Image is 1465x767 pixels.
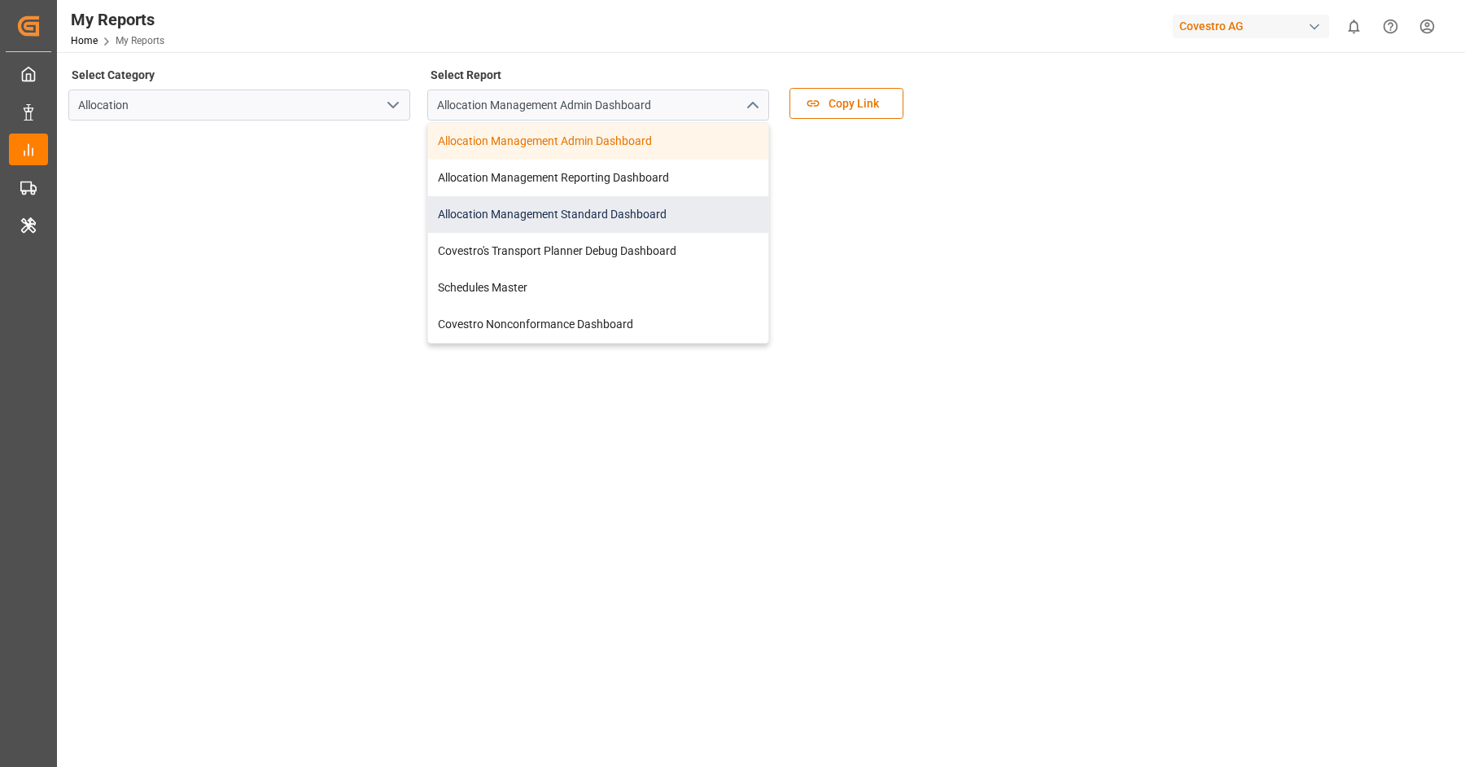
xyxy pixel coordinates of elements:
div: Covestro Nonconformance Dashboard [428,306,768,343]
a: Home [71,35,98,46]
div: Allocation Management Admin Dashboard [428,123,768,160]
div: My Reports [71,7,164,32]
button: Help Center [1372,8,1409,45]
button: close menu [739,93,763,118]
input: Type to search/select [68,90,410,121]
div: Covestro AG [1173,15,1329,38]
button: Covestro AG [1173,11,1336,42]
label: Select Report [427,64,504,86]
input: Type to search/select [427,90,769,121]
span: Copy Link [820,95,887,112]
button: Copy Link [789,88,903,119]
div: Allocation Management Standard Dashboard [428,196,768,233]
label: Select Category [68,64,157,86]
div: Allocation Management Reporting Dashboard [428,160,768,196]
button: show 0 new notifications [1336,8,1372,45]
div: Schedules Master [428,270,768,306]
button: open menu [380,93,405,118]
div: Covestro's Transport Planner Debug Dashboard [428,233,768,270]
